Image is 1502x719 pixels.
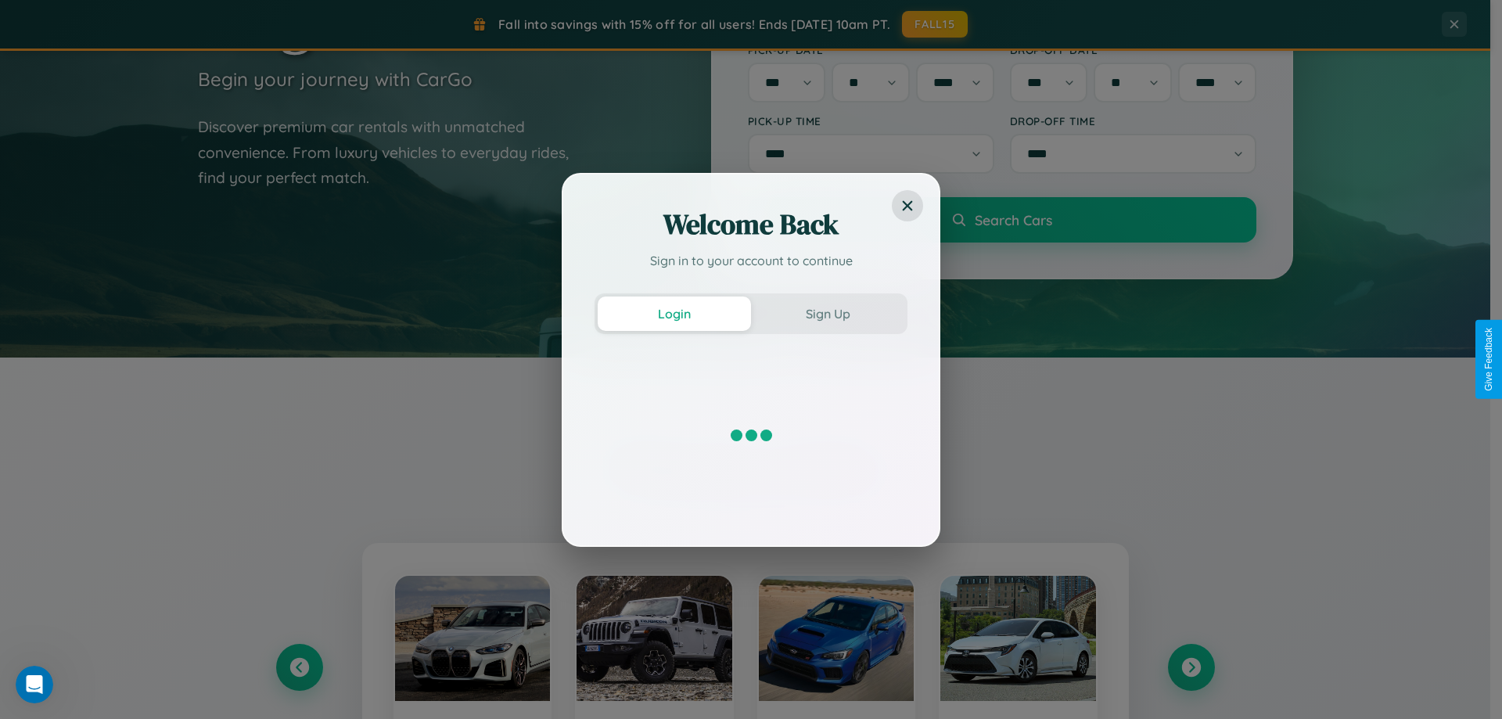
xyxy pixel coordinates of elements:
button: Login [598,297,751,331]
p: Sign in to your account to continue [595,251,907,270]
iframe: Intercom live chat [16,666,53,703]
button: Sign Up [751,297,904,331]
div: Give Feedback [1483,328,1494,391]
h2: Welcome Back [595,206,907,243]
